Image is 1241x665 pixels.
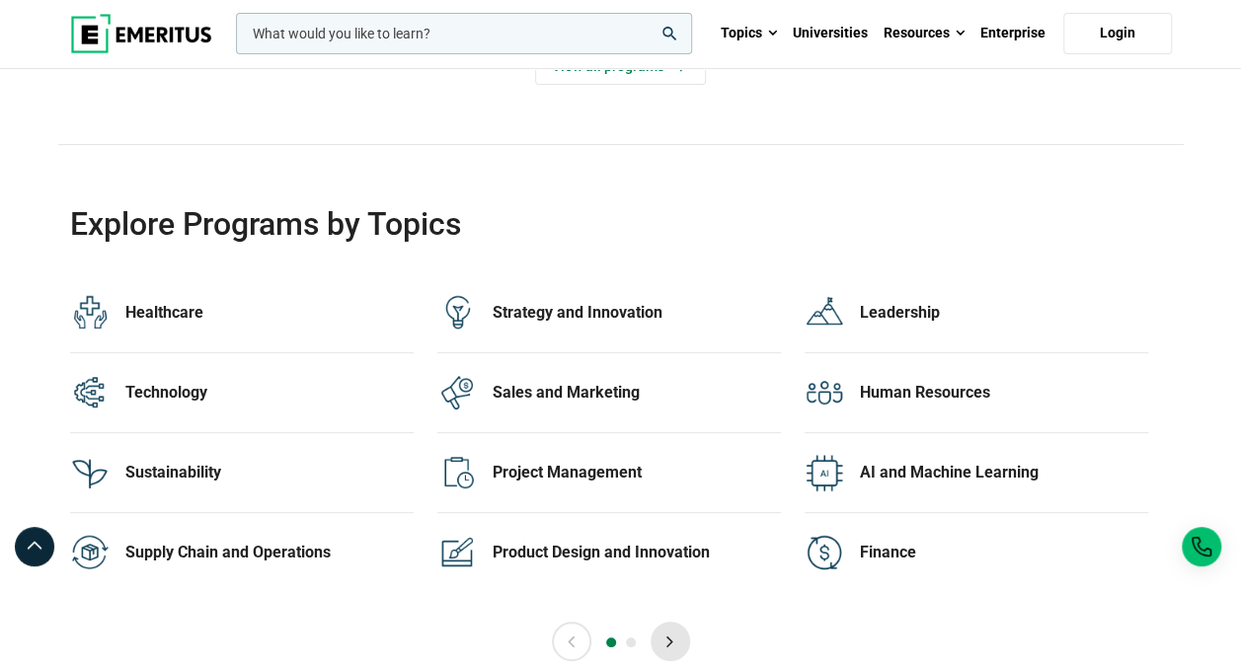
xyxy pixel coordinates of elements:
img: Explore Programmes by Category [437,293,477,332]
img: Explore Programmes by Category [437,453,477,492]
img: Explore Programmes by Category [805,373,844,412]
div: Project Management [493,462,781,483]
a: Explore Programmes by Category Strategy and Innovation [437,273,781,353]
a: Explore Programmes by Category Project Management [437,433,781,513]
a: Explore Programmes by Category Product Design and Innovation [437,513,781,592]
a: Explore Programmes by Category AI and Machine Learning [805,433,1148,513]
a: Explore Programmes by Category Human Resources [805,353,1148,433]
div: Healthcare [125,302,414,324]
div: Strategy and Innovation [493,302,781,324]
div: Supply Chain and Operations [125,542,414,563]
div: Finance [860,542,1148,563]
button: 2 of 2 [626,637,636,647]
div: Sales and Marketing [493,382,781,404]
h2: Explore Programs by Topics [70,204,1061,244]
a: Explore Programmes by Category Supply Chain and Operations [70,513,414,592]
a: Explore Programmes by Category Sustainability [70,433,414,513]
img: Explore Programmes by Category [437,533,477,572]
img: Explore Programmes by Category [805,293,844,332]
a: Explore Programmes by Category Finance [805,513,1148,592]
img: Explore Programmes by Category [70,373,110,412]
a: Explore Programmes by Category Leadership [805,273,1148,353]
a: Login [1063,13,1172,54]
img: Explore Programmes by Category [70,293,110,332]
button: 1 of 2 [606,637,616,647]
div: Technology [125,382,414,404]
div: AI and Machine Learning [860,462,1148,483]
button: Next [651,622,690,661]
a: Explore Programmes by Category Healthcare [70,273,414,353]
img: Explore Programmes by Category [70,453,110,492]
a: Explore Programmes by Category Sales and Marketing [437,353,781,433]
div: Product Design and Innovation [493,542,781,563]
img: Explore Programmes by Category [805,453,844,492]
input: woocommerce-product-search-field-0 [236,13,692,54]
img: Explore Programmes by Category [805,533,844,572]
div: Leadership [860,302,1148,324]
img: Explore Programmes by Category [70,533,110,572]
button: Previous [552,622,591,661]
a: Explore Programmes by Category Technology [70,353,414,433]
div: Sustainability [125,462,414,483]
img: Explore Programmes by Category [437,373,477,412]
div: Human Resources [860,382,1148,404]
